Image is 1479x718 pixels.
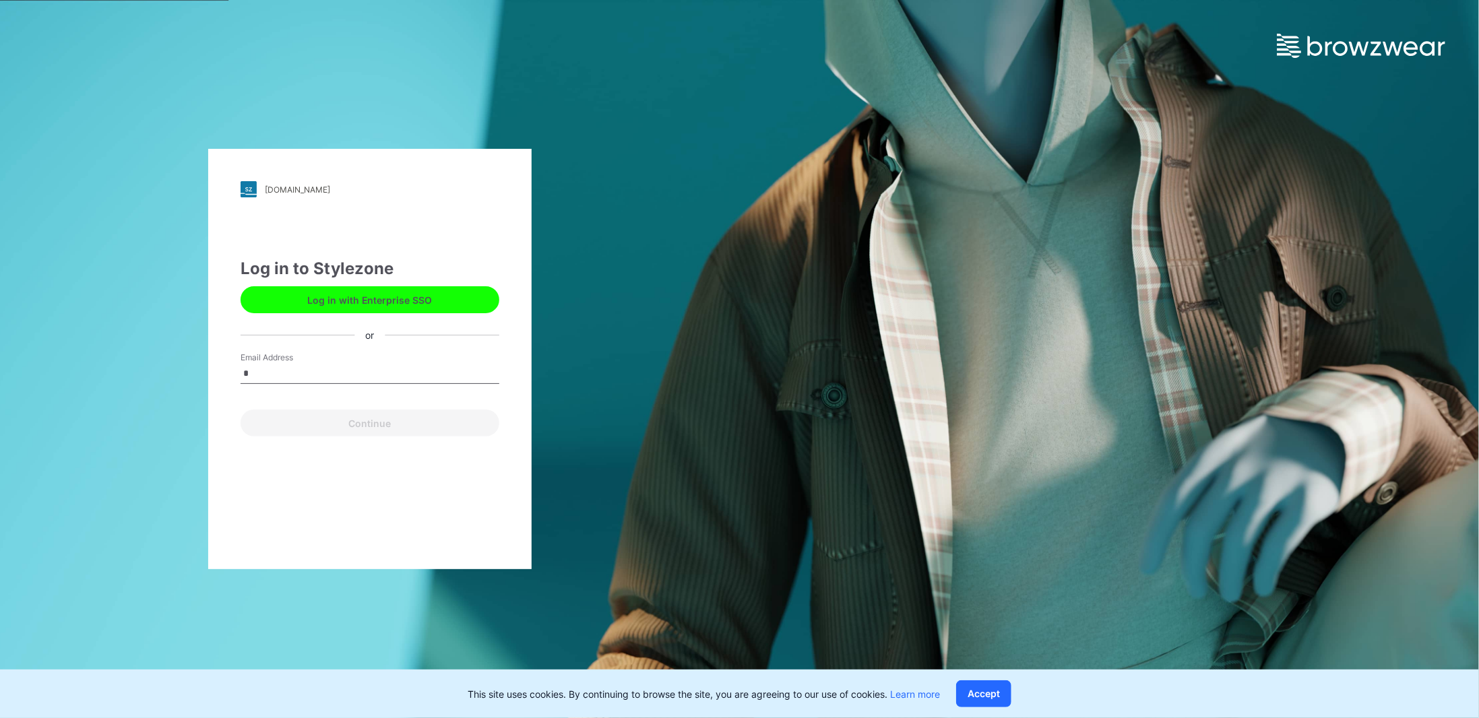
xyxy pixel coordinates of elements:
[241,181,499,197] a: [DOMAIN_NAME]
[241,352,335,364] label: Email Address
[1277,34,1445,58] img: browzwear-logo.e42bd6dac1945053ebaf764b6aa21510.svg
[890,688,940,700] a: Learn more
[241,181,257,197] img: stylezone-logo.562084cfcfab977791bfbf7441f1a819.svg
[241,286,499,313] button: Log in with Enterprise SSO
[956,680,1011,707] button: Accept
[265,185,330,195] div: [DOMAIN_NAME]
[354,328,385,342] div: or
[468,687,940,701] p: This site uses cookies. By continuing to browse the site, you are agreeing to our use of cookies.
[241,257,499,281] div: Log in to Stylezone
